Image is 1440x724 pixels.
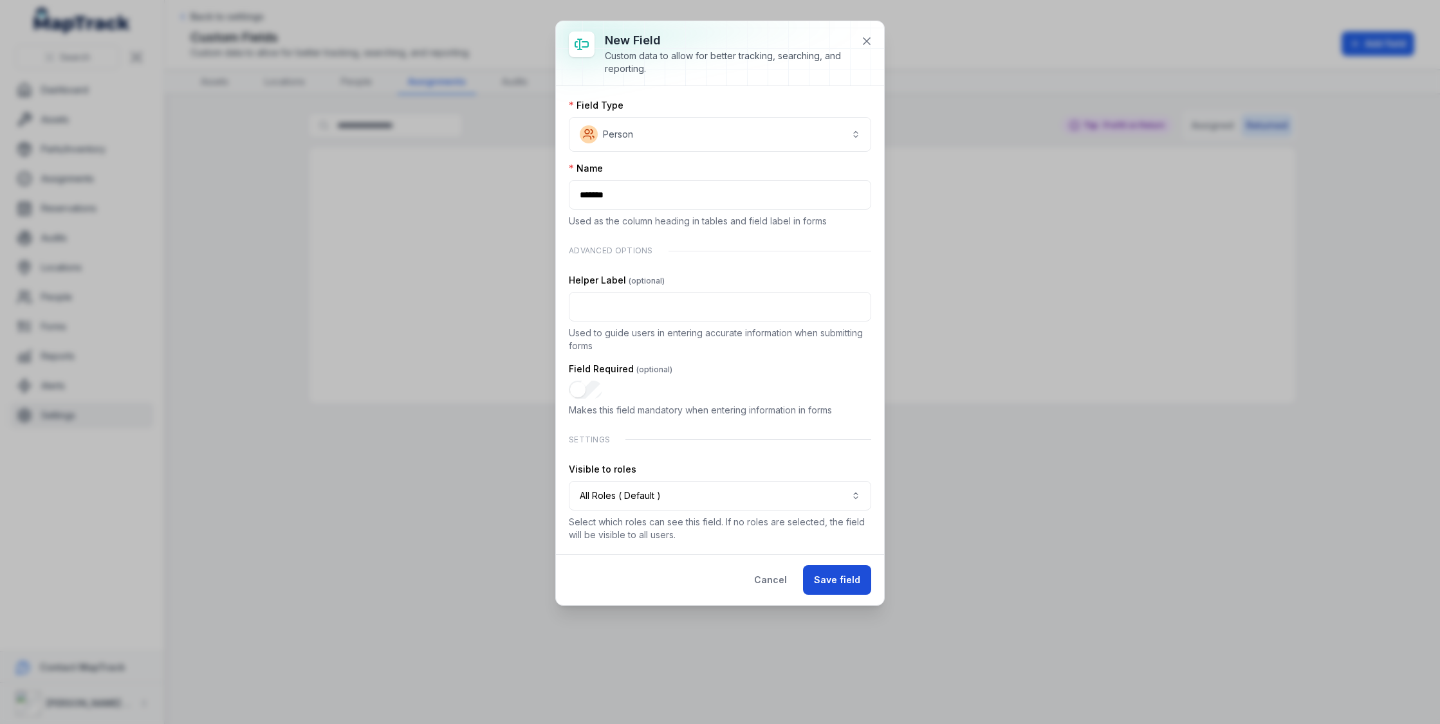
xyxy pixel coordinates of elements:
button: Save field [803,565,871,595]
p: Select which roles can see this field. If no roles are selected, the field will be visible to all... [569,516,871,541]
label: Field Type [569,99,623,112]
div: Settings [569,427,871,453]
input: :r7j:-form-item-label [569,381,602,399]
label: Name [569,162,603,175]
div: Advanced Options [569,238,871,264]
div: Custom data to allow for better tracking, searching, and reporting. [605,50,851,75]
label: Helper Label [569,274,665,287]
p: Makes this field mandatory when entering information in forms [569,404,871,417]
input: :r7i:-form-item-label [569,292,871,321]
label: Visible to roles [569,463,636,476]
input: :r7g:-form-item-label [569,180,871,210]
label: Field Required [569,363,672,376]
p: Used as the column heading in tables and field label in forms [569,215,871,228]
button: Person [569,117,871,152]
button: All Roles ( Default ) [569,481,871,511]
button: Cancel [743,565,798,595]
h3: New field [605,32,851,50]
p: Used to guide users in entering accurate information when submitting forms [569,327,871,352]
